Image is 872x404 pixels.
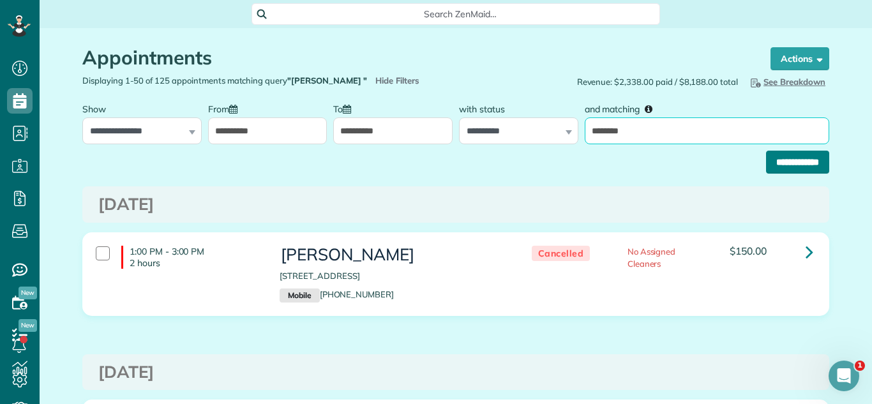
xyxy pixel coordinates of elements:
[333,96,357,120] label: To
[287,75,367,86] strong: "[PERSON_NAME] "
[771,47,829,70] button: Actions
[208,96,244,120] label: From
[98,363,813,382] h3: [DATE]
[744,75,829,89] button: See Breakdown
[375,75,419,86] a: Hide Filters
[532,246,590,262] span: Cancelled
[82,47,746,68] h1: Appointments
[280,246,506,264] h3: [PERSON_NAME]
[577,76,738,88] span: Revenue: $2,338.00 paid / $8,188.00 total
[19,319,37,332] span: New
[829,361,859,391] iframe: Intercom live chat
[280,270,506,282] p: [STREET_ADDRESS]
[730,244,767,257] span: $150.00
[130,257,260,269] p: 2 hours
[280,289,394,299] a: Mobile[PHONE_NUMBER]
[121,246,260,269] h4: 1:00 PM - 3:00 PM
[628,246,676,269] span: No Assigned Cleaners
[585,96,662,120] label: and matching
[855,361,865,371] span: 1
[73,75,456,87] div: Displaying 1-50 of 125 appointments matching query
[98,195,813,214] h3: [DATE]
[748,77,825,87] span: See Breakdown
[280,288,319,303] small: Mobile
[375,75,419,87] span: Hide Filters
[19,287,37,299] span: New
